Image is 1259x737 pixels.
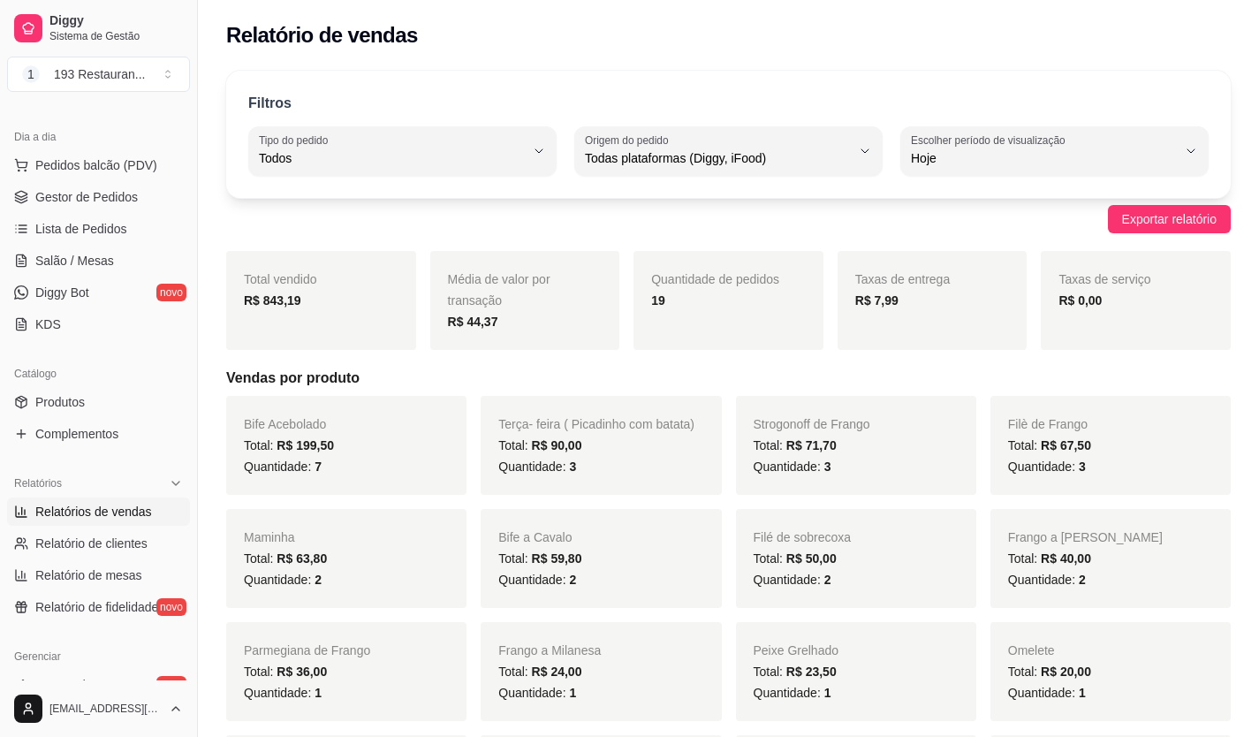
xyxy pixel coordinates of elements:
[7,7,190,49] a: DiggySistema de Gestão
[244,643,370,657] span: Parmegiana de Frango
[35,156,157,174] span: Pedidos balcão (PDV)
[498,665,581,679] span: Total:
[7,57,190,92] button: Select a team
[754,438,837,452] span: Total:
[1079,686,1086,700] span: 1
[315,460,322,474] span: 7
[7,593,190,621] a: Relatório de fidelidadenovo
[569,686,576,700] span: 1
[569,460,576,474] span: 3
[315,573,322,587] span: 2
[248,93,292,114] p: Filtros
[1122,209,1217,229] span: Exportar relatório
[244,272,317,286] span: Total vendido
[7,420,190,448] a: Complementos
[754,665,837,679] span: Total:
[651,293,665,308] strong: 19
[244,665,327,679] span: Total:
[1079,460,1086,474] span: 3
[35,393,85,411] span: Produtos
[1108,205,1231,233] button: Exportar relatório
[754,573,831,587] span: Quantidade:
[244,530,295,544] span: Maminha
[7,123,190,151] div: Dia a dia
[1008,665,1091,679] span: Total:
[754,643,839,657] span: Peixe Grelhado
[277,665,327,679] span: R$ 36,00
[244,293,301,308] strong: R$ 843,19
[35,676,110,694] span: Entregadores
[1008,573,1086,587] span: Quantidade:
[786,551,837,566] span: R$ 50,00
[7,215,190,243] a: Lista de Pedidos
[7,183,190,211] a: Gestor de Pedidos
[7,278,190,307] a: Diggy Botnovo
[1041,551,1091,566] span: R$ 40,00
[244,438,334,452] span: Total:
[35,188,138,206] span: Gestor de Pedidos
[315,686,322,700] span: 1
[244,460,322,474] span: Quantidade:
[277,438,334,452] span: R$ 199,50
[7,151,190,179] button: Pedidos balcão (PDV)
[7,671,190,699] a: Entregadoresnovo
[498,438,581,452] span: Total:
[754,686,831,700] span: Quantidade:
[1079,573,1086,587] span: 2
[1008,417,1088,431] span: Filè de Frango
[244,573,322,587] span: Quantidade:
[1008,438,1091,452] span: Total:
[1041,665,1091,679] span: R$ 20,00
[498,460,576,474] span: Quantidade:
[786,665,837,679] span: R$ 23,50
[7,642,190,671] div: Gerenciar
[244,551,327,566] span: Total:
[49,13,183,29] span: Diggy
[35,315,61,333] span: KDS
[585,133,674,148] label: Origem do pedido
[574,126,883,176] button: Origem do pedidoTodas plataformas (Diggy, iFood)
[448,272,550,308] span: Média de valor por transação
[532,665,582,679] span: R$ 24,00
[7,688,190,730] button: [EMAIL_ADDRESS][DOMAIN_NAME]
[35,503,152,520] span: Relatórios de vendas
[35,252,114,270] span: Salão / Mesas
[7,360,190,388] div: Catálogo
[226,21,418,49] h2: Relatório de vendas
[49,702,162,716] span: [EMAIL_ADDRESS][DOMAIN_NAME]
[498,573,576,587] span: Quantidade:
[14,476,62,490] span: Relatórios
[786,438,837,452] span: R$ 71,70
[754,417,870,431] span: Strogonoff de Frango
[498,417,694,431] span: Terça- feira ( Picadinho com batata)
[7,561,190,589] a: Relatório de mesas
[448,315,498,329] strong: R$ 44,37
[1008,551,1091,566] span: Total:
[7,247,190,275] a: Salão / Mesas
[49,29,183,43] span: Sistema de Gestão
[54,65,146,83] div: 193 Restauran ...
[259,133,334,148] label: Tipo do pedido
[855,293,899,308] strong: R$ 7,99
[35,425,118,443] span: Complementos
[35,220,127,238] span: Lista de Pedidos
[532,438,582,452] span: R$ 90,00
[7,498,190,526] a: Relatórios de vendas
[7,310,190,338] a: KDS
[498,551,581,566] span: Total:
[498,643,601,657] span: Frango a Milanesa
[855,272,950,286] span: Taxas de entrega
[824,686,831,700] span: 1
[498,686,576,700] span: Quantidade:
[900,126,1209,176] button: Escolher período de visualizaçãoHoje
[532,551,582,566] span: R$ 59,80
[824,460,831,474] span: 3
[259,149,525,167] span: Todos
[911,149,1177,167] span: Hoje
[226,368,1231,389] h5: Vendas por produto
[585,149,851,167] span: Todas plataformas (Diggy, iFood)
[35,566,142,584] span: Relatório de mesas
[7,388,190,416] a: Produtos
[498,530,572,544] span: Bife a Cavalo
[1008,460,1086,474] span: Quantidade:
